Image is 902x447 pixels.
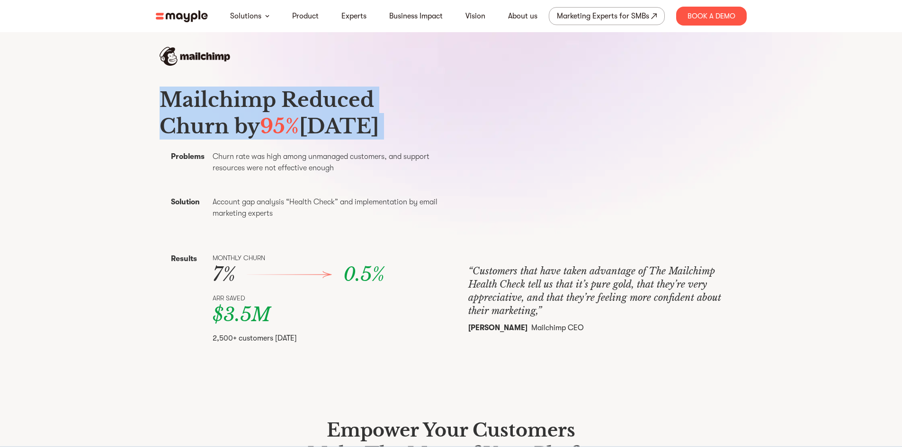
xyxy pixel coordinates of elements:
div: [PERSON_NAME] [468,323,527,333]
a: Experts [341,10,366,22]
img: arrow-down [265,15,269,18]
a: Business Impact [389,10,443,22]
p: Account gap analysis “Health Check” and implementation by email marketing experts [213,196,446,219]
p: Monthly churn [213,253,429,263]
img: mayple-logo [156,10,208,22]
div: 2,500+ customers [DATE] [213,333,429,343]
div: 7% [213,263,429,286]
a: About us [508,10,537,22]
a: Product [292,10,319,22]
p: Results [171,253,209,264]
div: 0.5% [343,263,429,286]
p: Churn rate was high among unmanaged customers, and support resources were not effective enough [213,151,446,174]
img: right arrow [247,271,332,278]
iframe: Video Title [468,99,742,253]
div: Book A Demo [676,7,747,26]
a: Marketing Experts for SMBs [549,7,665,25]
p: ARR Saved [213,293,429,303]
img: mailchimp-logo [160,47,230,66]
div: Marketing Experts for SMBs [557,9,649,23]
p: Problems [171,151,209,162]
div: Mailchimp CEO [468,323,743,333]
p: Solution [171,196,209,208]
h3: Mailchimp Reduced Churn by [DATE] [160,87,446,140]
p: “Customers that have taken advantage of The Mailchimp Health Check tell us that it’s pure gold, t... [468,264,743,317]
a: Solutions [230,10,261,22]
a: Vision [465,10,485,22]
span: 95% [260,114,299,139]
div: $3.5M [213,303,429,326]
